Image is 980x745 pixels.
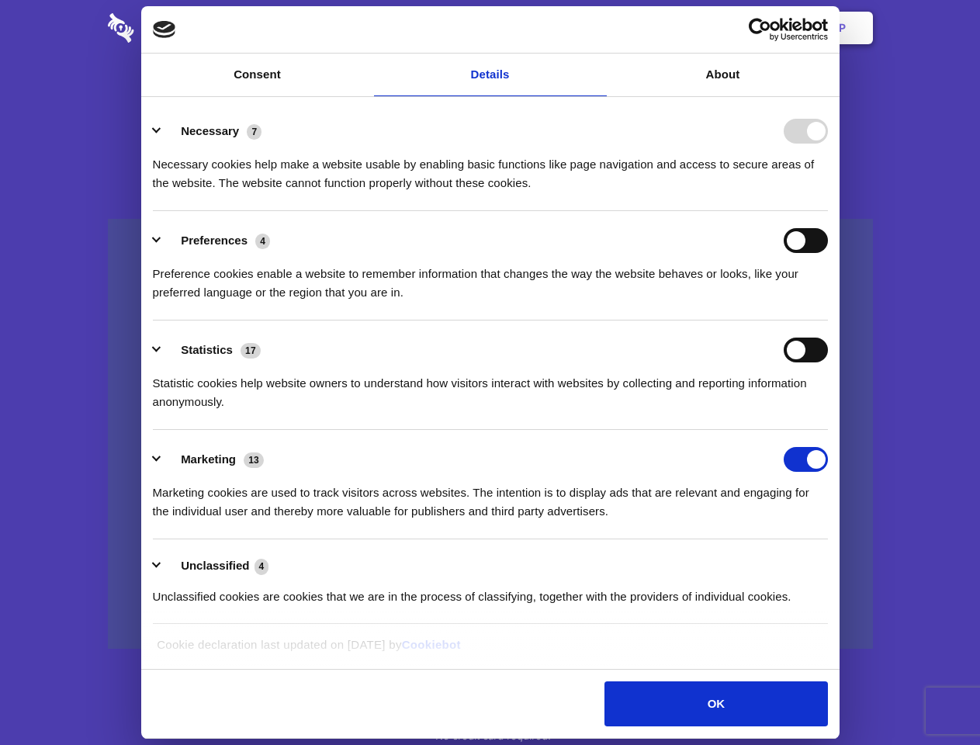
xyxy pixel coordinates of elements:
span: 4 [255,559,269,574]
label: Marketing [181,452,236,466]
div: Cookie declaration last updated on [DATE] by [145,636,835,666]
img: logo-wordmark-white-trans-d4663122ce5f474addd5e946df7df03e33cb6a1c49d2221995e7729f52c070b2.svg [108,13,241,43]
label: Preferences [181,234,248,247]
a: Cookiebot [402,638,461,651]
h1: Eliminate Slack Data Loss. [108,70,873,126]
a: Consent [141,54,374,96]
span: 7 [247,124,261,140]
a: About [607,54,840,96]
button: Necessary (7) [153,119,272,144]
a: Details [374,54,607,96]
a: Pricing [455,4,523,52]
span: 17 [241,343,261,359]
img: logo [153,21,176,38]
iframe: Drift Widget Chat Controller [902,667,961,726]
label: Statistics [181,343,233,356]
h4: Auto-redaction of sensitive data, encrypted data sharing and self-destructing private chats. Shar... [108,141,873,192]
button: Unclassified (4) [153,556,279,576]
span: 13 [244,452,264,468]
a: Contact [629,4,701,52]
button: OK [604,681,827,726]
button: Marketing (13) [153,447,274,472]
a: Login [704,4,771,52]
button: Statistics (17) [153,338,271,362]
a: Wistia video thumbnail [108,219,873,650]
div: Preference cookies enable a website to remember information that changes the way the website beha... [153,253,828,302]
div: Necessary cookies help make a website usable by enabling basic functions like page navigation and... [153,144,828,192]
div: Marketing cookies are used to track visitors across websites. The intention is to display ads tha... [153,472,828,521]
a: Usercentrics Cookiebot - opens in a new window [692,18,828,41]
div: Statistic cookies help website owners to understand how visitors interact with websites by collec... [153,362,828,411]
label: Necessary [181,124,239,137]
button: Preferences (4) [153,228,280,253]
span: 4 [255,234,270,249]
div: Unclassified cookies are cookies that we are in the process of classifying, together with the pro... [153,576,828,606]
